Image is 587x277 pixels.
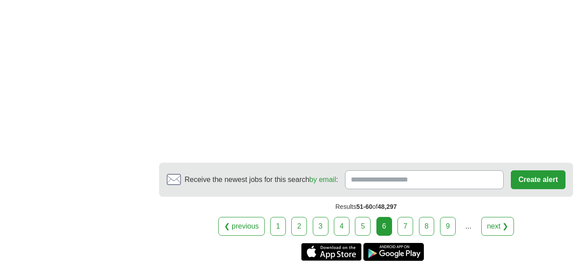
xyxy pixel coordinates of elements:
[376,217,392,236] div: 6
[378,203,397,210] span: 48,297
[301,243,362,261] a: Get the iPhone app
[291,217,307,236] a: 2
[334,217,350,236] a: 4
[270,217,286,236] a: 1
[313,217,328,236] a: 3
[397,217,413,236] a: 7
[363,243,424,261] a: Get the Android app
[356,203,372,210] span: 51-60
[159,197,573,217] div: Results of
[218,217,265,236] a: ❮ previous
[459,217,477,235] div: ...
[185,174,338,185] span: Receive the newest jobs for this search :
[309,176,336,183] a: by email
[511,170,565,189] button: Create alert
[419,217,435,236] a: 8
[481,217,514,236] a: next ❯
[355,217,371,236] a: 5
[440,217,456,236] a: 9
